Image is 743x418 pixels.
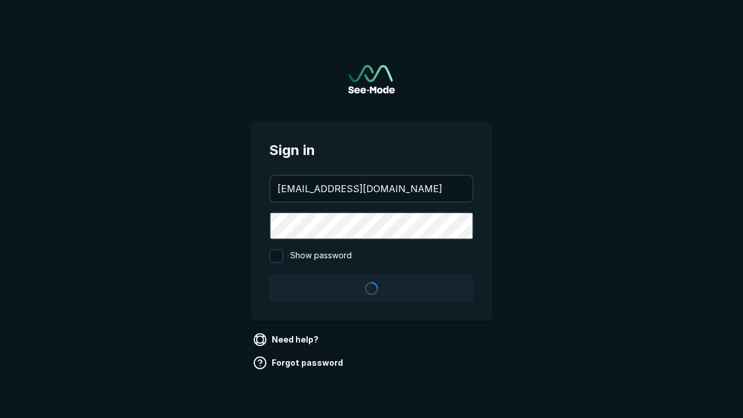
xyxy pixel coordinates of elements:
img: See-Mode Logo [348,65,395,93]
span: Show password [290,249,352,263]
span: Sign in [269,140,474,161]
a: Go to sign in [348,65,395,93]
input: your@email.com [270,176,473,201]
a: Need help? [251,330,323,349]
a: Forgot password [251,354,348,372]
